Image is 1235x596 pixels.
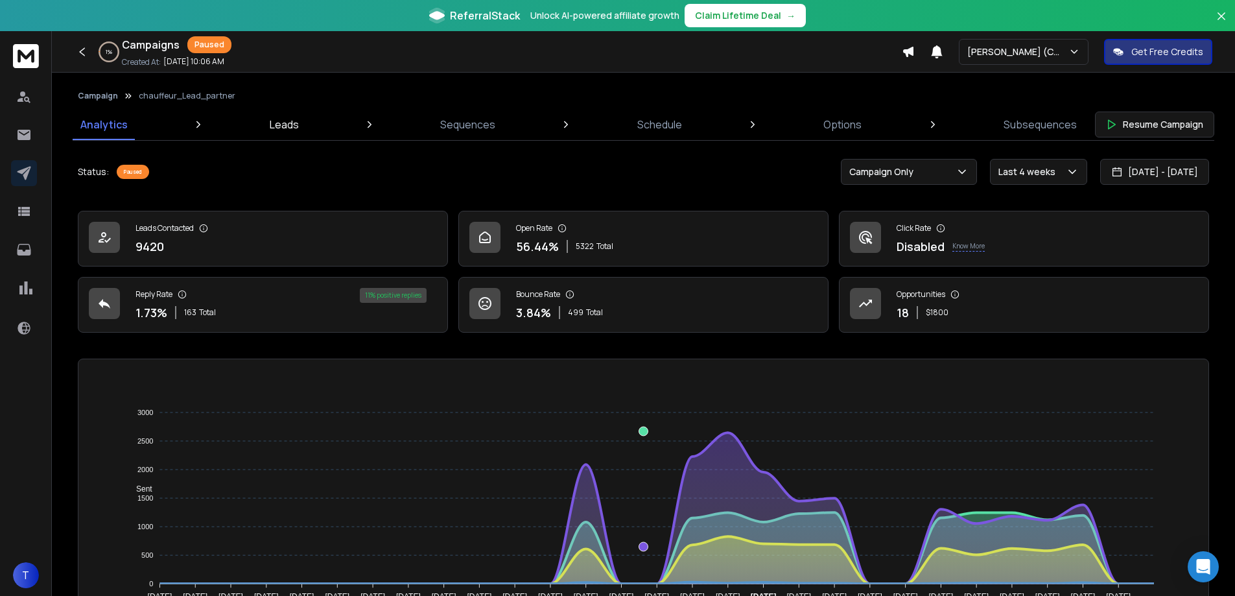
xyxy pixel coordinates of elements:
p: Schedule [637,117,682,132]
a: Click RateDisabledKnow More [839,211,1209,267]
a: Opportunities18$1800 [839,277,1209,333]
p: Options [823,117,862,132]
p: Last 4 weeks [998,165,1061,178]
span: ReferralStack [450,8,520,23]
p: Created At: [122,57,161,67]
span: Total [586,307,603,318]
button: Claim Lifetime Deal→ [685,4,806,27]
a: Leads [262,109,307,140]
p: Leads [270,117,299,132]
p: 18 [897,304,909,322]
a: Subsequences [996,109,1085,140]
p: Opportunities [897,289,945,300]
p: Status: [78,165,109,178]
span: 499 [568,307,583,318]
span: Sent [126,484,152,494]
p: Subsequences [1004,117,1077,132]
p: 3.84 % [516,304,551,322]
p: Open Rate [516,223,552,233]
p: 1.73 % [135,304,167,322]
button: T [13,562,39,588]
div: 11 % positive replies [360,288,427,303]
tspan: 1000 [137,523,153,530]
a: Leads Contacted9420 [78,211,448,267]
p: 9420 [135,237,164,256]
p: 56.44 % [516,237,559,256]
p: chauffeur_Lead_partner [139,91,235,101]
a: Reply Rate1.73%163Total11% positive replies [78,277,448,333]
p: Unlock AI-powered affiliate growth [530,9,679,22]
tspan: 0 [149,580,153,588]
tspan: 1500 [137,494,153,502]
span: 5322 [576,241,594,252]
a: Schedule [629,109,690,140]
a: Bounce Rate3.84%499Total [458,277,829,333]
button: [DATE] - [DATE] [1100,159,1209,185]
p: 1 % [106,48,112,56]
div: Paused [187,36,231,53]
p: Analytics [80,117,128,132]
p: Know More [952,241,985,252]
p: Disabled [897,237,945,256]
p: [DATE] 10:06 AM [163,56,224,67]
p: Leads Contacted [135,223,194,233]
button: Close banner [1213,8,1230,39]
tspan: 3000 [137,409,153,416]
p: $ 1800 [926,307,948,318]
p: Reply Rate [135,289,172,300]
div: Paused [117,165,149,179]
button: Get Free Credits [1104,39,1212,65]
button: Campaign [78,91,118,101]
h1: Campaigns [122,37,180,53]
button: Resume Campaign [1095,112,1214,137]
a: Analytics [73,109,135,140]
p: Click Rate [897,223,931,233]
tspan: 2500 [137,437,153,445]
span: Total [199,307,216,318]
a: Sequences [432,109,503,140]
span: Total [596,241,613,252]
a: Options [816,109,869,140]
p: [PERSON_NAME] (Cold) [967,45,1068,58]
p: Get Free Credits [1131,45,1203,58]
p: Sequences [440,117,495,132]
tspan: 2000 [137,466,153,473]
span: 163 [184,307,196,318]
div: Open Intercom Messenger [1188,551,1219,582]
span: → [786,9,795,22]
p: Bounce Rate [516,289,560,300]
a: Open Rate56.44%5322Total [458,211,829,267]
p: Campaign Only [849,165,919,178]
tspan: 500 [141,551,153,559]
